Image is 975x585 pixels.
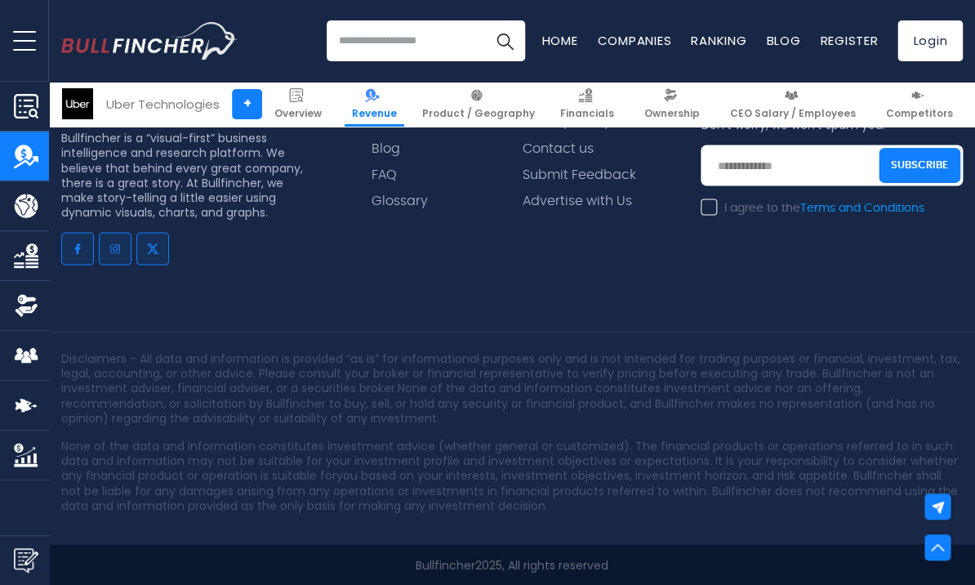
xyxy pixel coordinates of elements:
[136,232,169,265] a: Go to twitter
[522,167,635,182] a: Submit Feedback
[879,82,960,127] a: Competitors
[560,107,614,120] span: Financials
[422,107,535,120] span: Product / Geography
[484,20,525,61] button: Search
[61,438,963,512] p: None of the data and information constitutes investment advice (whether general or customized). T...
[232,89,262,119] a: +
[372,193,428,208] a: Glossary
[691,32,746,49] a: Ranking
[99,232,131,265] a: Go to instagram
[372,141,400,156] a: Blog
[345,82,404,127] a: Revenue
[766,32,800,49] a: Blog
[415,82,542,127] a: Product / Geography
[637,82,707,127] a: Ownership
[416,556,475,573] a: Bullfincher
[597,32,671,49] a: Companies
[61,130,309,219] p: Bullfincher is a “visual-first” business intelligence and research platform. We believe that behi...
[61,557,963,572] p: 2025, All rights reserved
[553,82,621,127] a: Financials
[701,200,924,215] label: I agree to the
[352,107,397,120] span: Revenue
[522,141,593,156] a: Contact us
[730,107,856,120] span: CEO Salary / Employees
[820,32,878,49] a: Register
[106,95,220,114] div: Uber Technologies
[61,351,963,425] p: Disclaimers - All data and information is provided “as is” for informational purposes only and is...
[14,293,38,318] img: Ownership
[372,167,397,182] a: FAQ
[701,117,963,132] p: Don’t worry, we won’t spam you.
[541,32,577,49] a: Home
[799,202,924,213] a: Terms and Conditions
[701,226,949,290] iframe: reCAPTCHA
[897,20,963,61] a: Login
[879,148,960,183] button: Subscribe
[62,88,93,119] img: UBER logo
[61,22,237,60] a: Go to homepage
[723,82,863,127] a: CEO Salary / Employees
[61,22,238,60] img: Bullfincher logo
[644,107,700,120] span: Ownership
[886,107,953,120] span: Competitors
[522,193,631,208] a: Advertise with Us
[274,107,322,120] span: Overview
[267,82,329,127] a: Overview
[61,232,94,265] a: Go to facebook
